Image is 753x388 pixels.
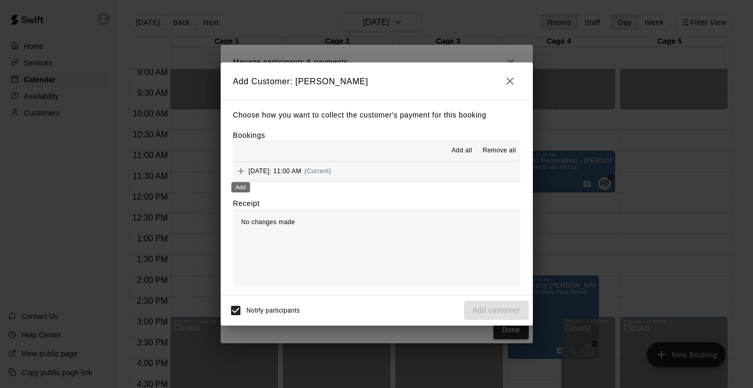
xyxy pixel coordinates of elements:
label: Bookings [233,131,265,139]
button: Add all [445,143,478,159]
button: Remove all [478,143,520,159]
p: Choose how you want to collect the customer's payment for this booking [233,109,520,122]
button: Add[DATE]: 11:00 AM(Current) [233,162,520,181]
span: (Current) [304,167,331,175]
span: [DATE]: 11:00 AM [249,167,302,175]
span: Remove all [482,146,516,156]
span: No changes made [241,218,295,226]
span: Add [233,167,249,175]
span: Add all [452,146,473,156]
span: Notify participants [247,307,300,314]
div: Add [232,182,250,192]
label: Receipt [233,198,260,209]
h2: Add Customer: [PERSON_NAME] [221,62,533,100]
